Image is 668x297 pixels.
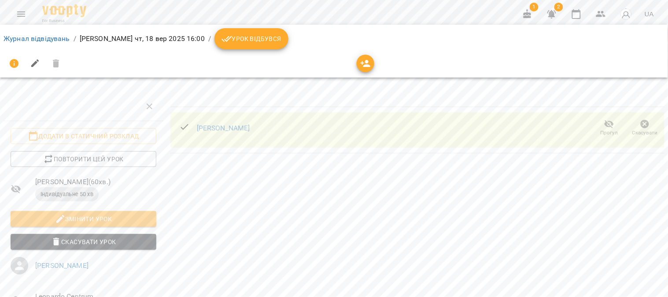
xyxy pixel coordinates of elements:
[4,34,70,43] a: Журнал відвідувань
[601,129,618,137] span: Прогул
[197,124,250,132] a: [PERSON_NAME]
[35,261,89,270] a: [PERSON_NAME]
[18,214,149,224] span: Змінити урок
[18,154,149,164] span: Повторити цей урок
[80,33,205,44] p: [PERSON_NAME] чт, 18 вер 2025 16:00
[42,4,86,17] img: Voopty Logo
[35,177,156,187] span: [PERSON_NAME] ( 60 хв. )
[18,237,149,247] span: Скасувати Урок
[221,33,281,44] span: Урок відбувся
[11,234,156,250] button: Скасувати Урок
[11,211,156,227] button: Змінити урок
[620,8,632,20] img: avatar_s.png
[554,3,563,11] span: 2
[530,3,539,11] span: 1
[18,131,149,141] span: Додати в статичний розклад
[35,190,99,198] span: Індивідуальне 50 хв
[632,129,658,137] span: Скасувати
[11,4,32,25] button: Menu
[591,116,627,141] button: Прогул
[11,128,156,144] button: Додати в статичний розклад
[74,33,76,44] li: /
[11,151,156,167] button: Повторити цей урок
[42,18,86,24] span: For Business
[627,116,663,141] button: Скасувати
[214,28,288,49] button: Урок відбувся
[208,33,211,44] li: /
[645,9,654,19] span: UA
[641,6,657,22] button: UA
[4,28,664,49] nav: breadcrumb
